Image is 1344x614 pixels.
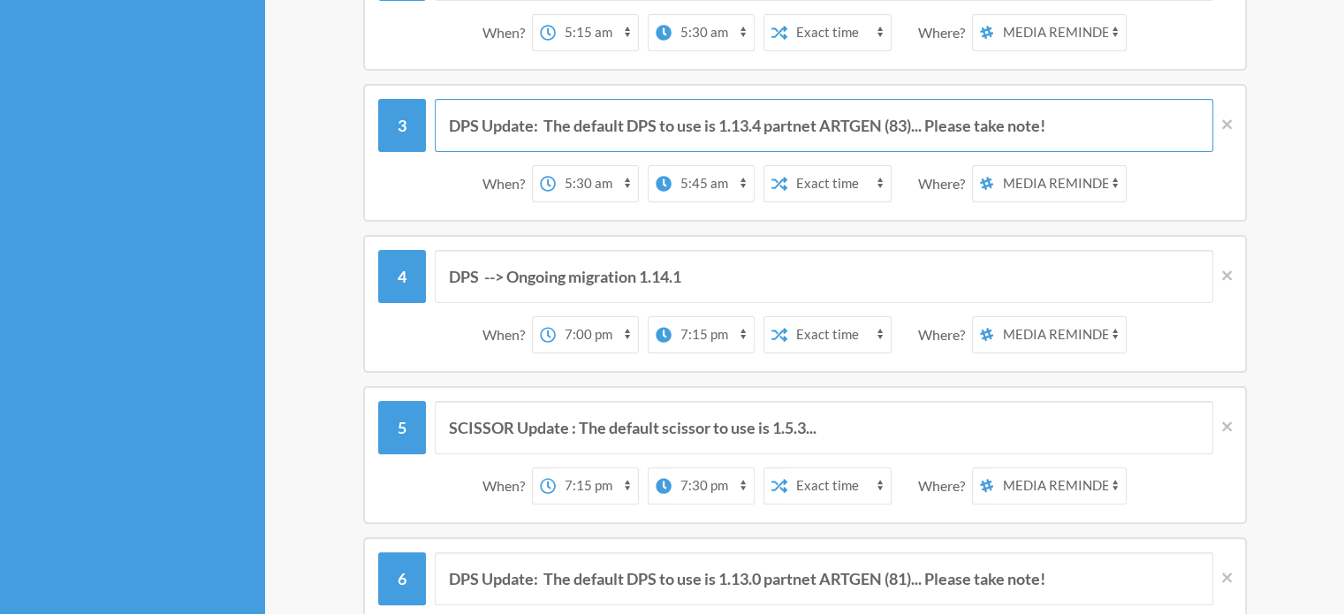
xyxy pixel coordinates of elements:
[918,316,972,353] div: Where?
[918,14,972,51] div: Where?
[918,165,972,202] div: Where?
[482,14,532,51] div: When?
[482,165,532,202] div: When?
[435,250,1213,303] input: Message
[435,401,1213,454] input: Message
[918,467,972,504] div: Where?
[482,467,532,504] div: When?
[435,99,1213,152] input: Message
[435,552,1213,605] input: Message
[482,316,532,353] div: When?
